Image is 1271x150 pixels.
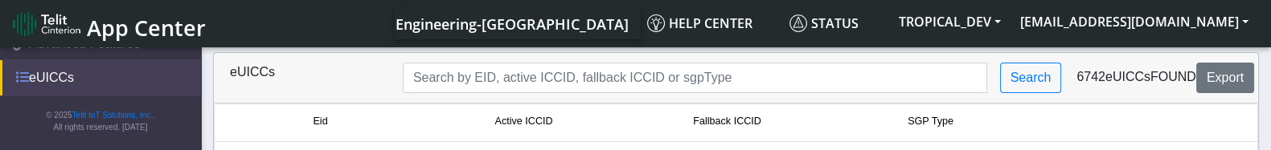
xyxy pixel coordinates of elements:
[72,111,153,120] a: Telit IoT Solutions, Inc.
[396,14,629,34] span: Engineering-[GEOGRAPHIC_DATA]
[395,7,628,39] a: Your current platform instance
[1196,63,1254,93] button: Export
[641,7,783,39] a: Help center
[789,14,807,32] img: status.svg
[1150,70,1196,83] span: found
[889,7,1011,36] button: TROPICAL_DEV
[1076,70,1105,83] span: 6742
[1011,7,1258,36] button: [EMAIL_ADDRESS][DOMAIN_NAME]
[1207,71,1244,84] span: Export
[908,114,953,129] span: SGP Type
[1105,70,1150,83] span: eUICCs
[693,114,761,129] span: Fallback ICCID
[494,114,552,129] span: Active ICCID
[647,14,665,32] img: knowledge.svg
[783,7,889,39] a: Status
[313,114,327,129] span: Eid
[13,11,80,37] img: logo-telit-cinterion-gw-new.png
[647,14,752,32] span: Help center
[789,14,859,32] span: Status
[403,63,987,93] input: Search...
[13,6,203,41] a: App Center
[218,63,391,93] div: eUICCs
[87,13,206,43] span: App Center
[1000,63,1062,93] button: Search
